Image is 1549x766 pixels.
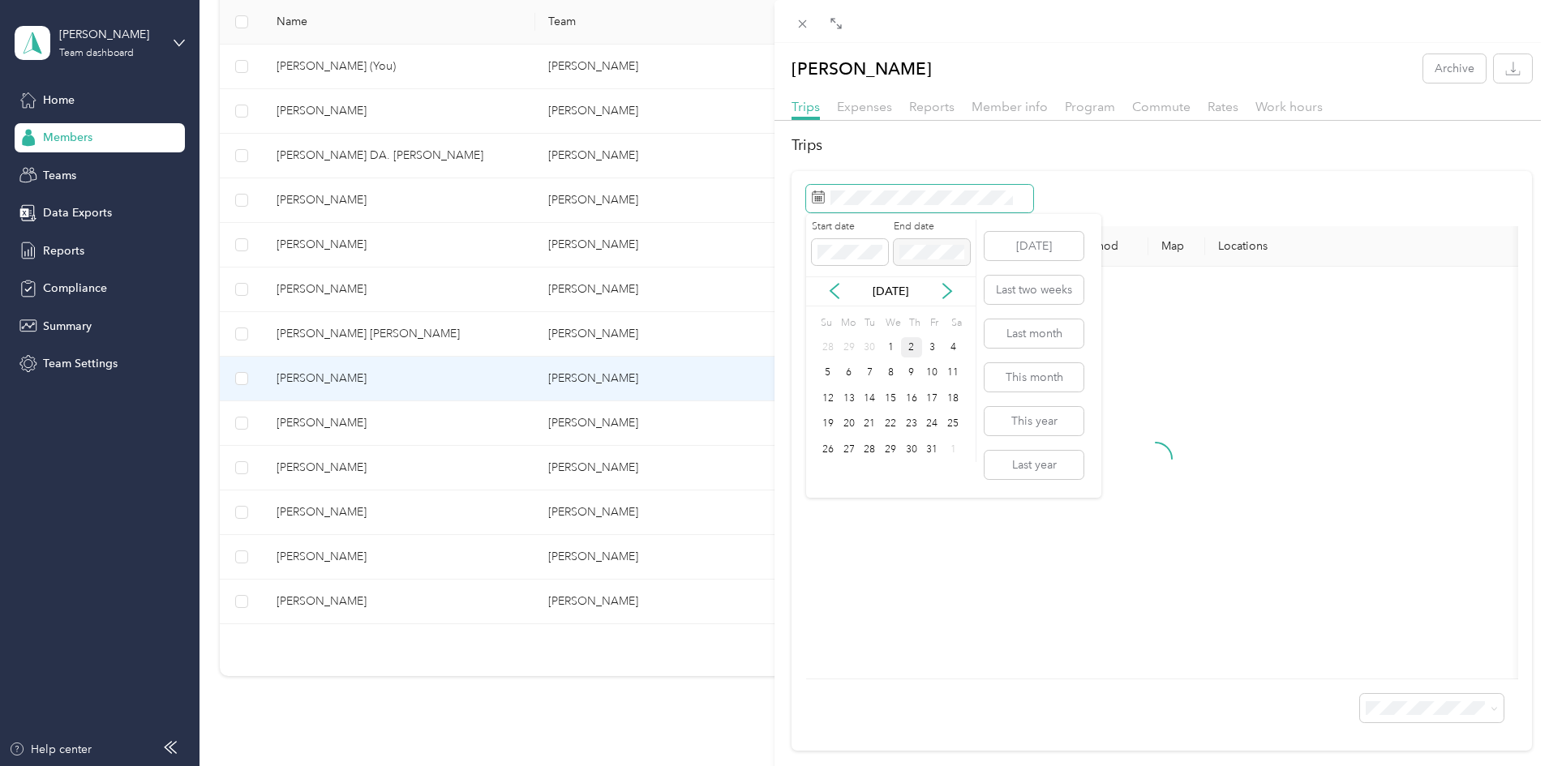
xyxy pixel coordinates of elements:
[817,414,839,434] div: 19
[839,337,860,357] div: 29
[817,439,839,460] div: 26
[812,220,888,234] label: Start date
[839,312,856,335] div: Mo
[792,135,1532,156] h2: Trips
[901,388,922,409] div: 16
[909,99,955,114] span: Reports
[942,414,963,434] div: 25
[922,337,943,357] div: 3
[985,407,1083,435] button: This year
[1148,226,1205,267] th: Map
[859,363,880,383] div: 7
[880,414,901,434] div: 22
[861,312,877,335] div: Tu
[792,99,820,114] span: Trips
[1423,54,1486,83] button: Archive
[839,439,860,460] div: 27
[1132,99,1191,114] span: Commute
[880,388,901,409] div: 15
[837,99,892,114] span: Expenses
[985,276,1083,304] button: Last two weeks
[880,337,901,357] div: 1
[972,99,1048,114] span: Member info
[859,388,880,409] div: 14
[1255,99,1323,114] span: Work hours
[922,363,943,383] div: 10
[922,388,943,409] div: 17
[1208,99,1238,114] span: Rates
[985,319,1083,348] button: Last month
[922,414,943,434] div: 24
[894,220,970,234] label: End date
[922,439,943,460] div: 31
[792,54,932,83] p: [PERSON_NAME]
[942,388,963,409] div: 18
[927,312,942,335] div: Fr
[1065,99,1115,114] span: Program
[856,283,925,300] p: [DATE]
[942,439,963,460] div: 1
[859,439,880,460] div: 28
[948,312,963,335] div: Sa
[839,414,860,434] div: 20
[859,337,880,357] div: 30
[880,363,901,383] div: 8
[859,414,880,434] div: 21
[985,451,1083,479] button: Last year
[839,363,860,383] div: 6
[985,232,1083,260] button: [DATE]
[942,337,963,357] div: 4
[901,363,922,383] div: 9
[817,312,833,335] div: Su
[817,337,839,357] div: 28
[817,363,839,383] div: 5
[817,388,839,409] div: 12
[901,439,922,460] div: 30
[839,388,860,409] div: 13
[880,439,901,460] div: 29
[882,312,901,335] div: We
[907,312,922,335] div: Th
[942,363,963,383] div: 11
[985,363,1083,392] button: This month
[1458,675,1549,766] iframe: Everlance-gr Chat Button Frame
[901,414,922,434] div: 23
[901,337,922,357] div: 2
